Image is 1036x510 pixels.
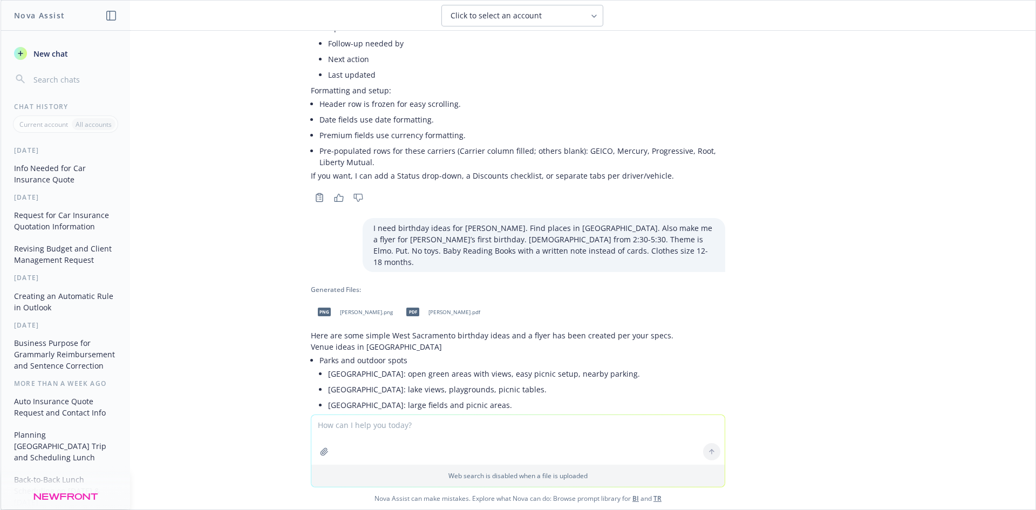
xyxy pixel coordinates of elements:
[399,298,482,325] div: pdf[PERSON_NAME].pdf
[319,112,725,127] li: Date fields use date formatting.
[10,426,121,466] button: Planning [GEOGRAPHIC_DATA] Trip and Scheduling Lunch
[311,285,725,294] div: Generated Files:
[10,240,121,269] button: Revising Budget and Client Management Request
[451,10,542,21] span: Click to select an account
[311,298,395,325] div: png[PERSON_NAME].png
[319,143,725,170] li: Pre-populated rows for these carriers (Carrier column filled; others blank): GEICO, Mercury, Prog...
[340,309,393,316] span: [PERSON_NAME].png
[653,494,662,503] a: TR
[1,102,130,111] div: Chat History
[1,273,130,282] div: [DATE]
[441,5,603,26] button: Click to select an account
[10,44,121,63] button: New chat
[406,308,419,316] span: pdf
[10,334,121,375] button: Business Purpose for Grammarly Reimbursement and Sentence Correction
[328,67,725,83] li: Last updated
[328,51,725,67] li: Next action
[1,321,130,330] div: [DATE]
[328,382,725,397] li: [GEOGRAPHIC_DATA]: lake views, playgrounds, picnic tables.
[311,85,725,96] p: Formatting and setup:
[428,309,480,316] span: [PERSON_NAME].pdf
[373,222,714,268] p: I need birthday ideas for [PERSON_NAME]. Find places in [GEOGRAPHIC_DATA]. Also make me a flyer f...
[14,10,65,21] h1: Nova Assist
[311,341,725,352] p: Venue ideas in [GEOGRAPHIC_DATA]
[315,193,324,202] svg: Copy to clipboard
[1,193,130,202] div: [DATE]
[76,120,112,129] p: All accounts
[1,379,130,388] div: More than a week ago
[319,96,725,112] li: Header row is frozen for easy scrolling.
[10,159,121,188] button: Info Needed for Car Insurance Quote
[319,352,725,415] li: Parks and outdoor spots
[311,170,725,181] p: If you want, I can add a Status drop-down, a Discounts checklist, or separate tabs per driver/veh...
[350,190,367,205] button: Thumbs down
[328,397,725,413] li: [GEOGRAPHIC_DATA]: large fields and picnic areas.
[311,415,725,465] textarea: To enrich screen reader interactions, please activate Accessibility in Grammarly extension settings
[318,471,718,480] p: Web search is disabled when a file is uploaded
[319,127,725,143] li: Premium fields use currency formatting.
[318,308,331,316] span: png
[328,36,725,51] li: Follow-up needed by
[10,287,121,316] button: Creating an Automatic Rule in Outlook
[1,146,130,155] div: [DATE]
[10,392,121,421] button: Auto Insurance Quote Request and Contact Info
[19,120,68,129] p: Current account
[31,72,117,87] input: Search chats
[311,330,725,341] p: Here are some simple West Sacramento birthday ideas and a flyer has been created per your specs.
[31,48,68,59] span: New chat
[328,366,725,382] li: [GEOGRAPHIC_DATA]: open green areas with views, easy picnic setup, nearby parking.
[10,206,121,235] button: Request for Car Insurance Quotation Information
[5,487,1031,509] span: Nova Assist can make mistakes. Explore what Nova can do: Browse prompt library for and
[632,494,639,503] a: BI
